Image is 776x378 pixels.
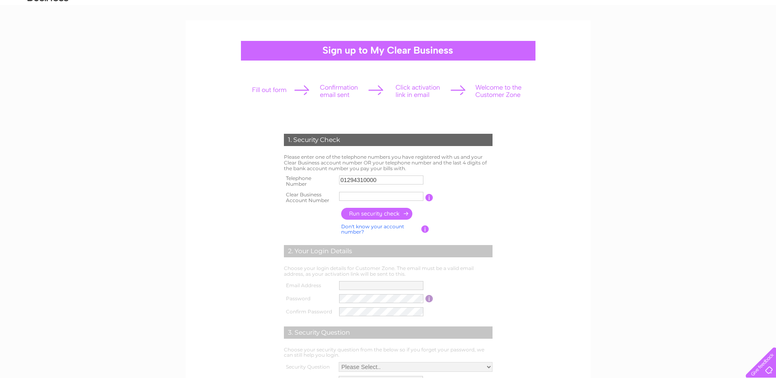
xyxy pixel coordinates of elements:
[661,35,677,41] a: Water
[195,4,582,40] div: Clear Business is a trading name of Verastar Limited (registered in [GEOGRAPHIC_DATA] No. 3667643...
[282,263,495,279] td: Choose your login details for Customer Zone. The email must be a valid email address, as your act...
[27,21,69,46] img: logo.png
[734,35,746,41] a: Blog
[284,134,493,146] div: 1. Security Check
[282,152,495,173] td: Please enter one of the telephone numbers you have registered with us and your Clear Business acc...
[284,326,493,339] div: 3. Security Question
[282,173,337,189] th: Telephone Number
[682,35,700,41] a: Energy
[751,35,771,41] a: Contact
[425,194,433,201] input: Information
[282,305,337,318] th: Confirm Password
[282,189,337,206] th: Clear Business Account Number
[341,223,404,235] a: Don't know your account number?
[282,279,337,292] th: Email Address
[622,4,678,14] a: 0333 014 3131
[421,225,429,233] input: Information
[425,295,433,302] input: Information
[282,292,337,305] th: Password
[284,245,493,257] div: 2. Your Login Details
[282,345,495,360] td: Choose your security question from the below so if you forget your password, we can still help yo...
[282,360,337,374] th: Security Question
[705,35,729,41] a: Telecoms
